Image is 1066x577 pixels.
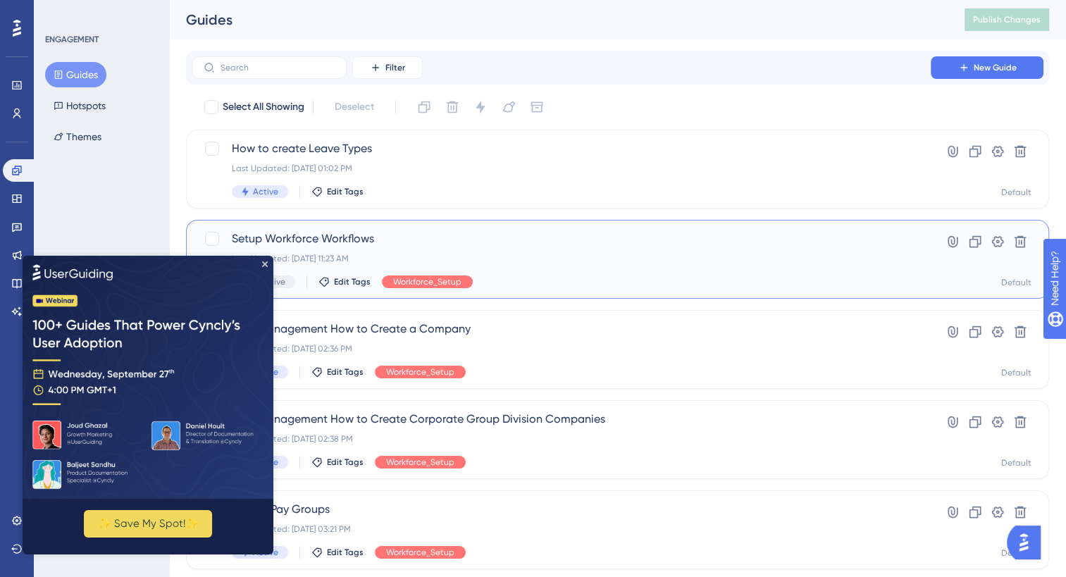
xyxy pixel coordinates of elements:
[386,366,454,378] span: Workforce_Setup
[232,411,891,428] span: Task Management How to Create Corporate Group Division Companies
[973,14,1041,25] span: Publish Changes
[318,276,371,287] button: Edit Tags
[253,186,278,197] span: Active
[1007,521,1049,564] iframe: UserGuiding AI Assistant Launcher
[1001,547,1031,559] div: Default
[232,321,891,337] span: Task Management How to Create a Company
[322,94,387,120] button: Deselect
[327,366,364,378] span: Edit Tags
[1001,187,1031,198] div: Default
[327,457,364,468] span: Edit Tags
[311,366,364,378] button: Edit Tags
[327,547,364,558] span: Edit Tags
[232,433,891,445] div: Last Updated: [DATE] 02:38 PM
[45,62,106,87] button: Guides
[311,547,364,558] button: Edit Tags
[186,10,929,30] div: Guides
[223,99,304,116] span: Select All Showing
[232,501,891,518] span: Create Pay Groups
[45,124,110,149] button: Themes
[1001,457,1031,469] div: Default
[45,93,114,118] button: Hotspots
[334,276,371,287] span: Edit Tags
[386,457,454,468] span: Workforce_Setup
[393,276,461,287] span: Workforce_Setup
[931,56,1043,79] button: New Guide
[352,56,423,79] button: Filter
[45,34,99,45] div: ENGAGEMENT
[221,63,335,73] input: Search
[33,4,88,20] span: Need Help?
[311,186,364,197] button: Edit Tags
[386,547,454,558] span: Workforce_Setup
[232,343,891,354] div: Last Updated: [DATE] 02:36 PM
[232,253,891,264] div: Last Updated: [DATE] 11:23 AM
[61,254,190,282] button: ✨ Save My Spot!✨
[232,523,891,535] div: Last Updated: [DATE] 03:21 PM
[965,8,1049,31] button: Publish Changes
[327,186,364,197] span: Edit Tags
[311,457,364,468] button: Edit Tags
[385,62,405,73] span: Filter
[232,163,891,174] div: Last Updated: [DATE] 01:02 PM
[232,230,891,247] span: Setup Workforce Workflows
[335,99,374,116] span: Deselect
[240,6,245,11] div: Close Preview
[1001,367,1031,378] div: Default
[1001,277,1031,288] div: Default
[974,62,1017,73] span: New Guide
[232,140,891,157] span: How to create Leave Types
